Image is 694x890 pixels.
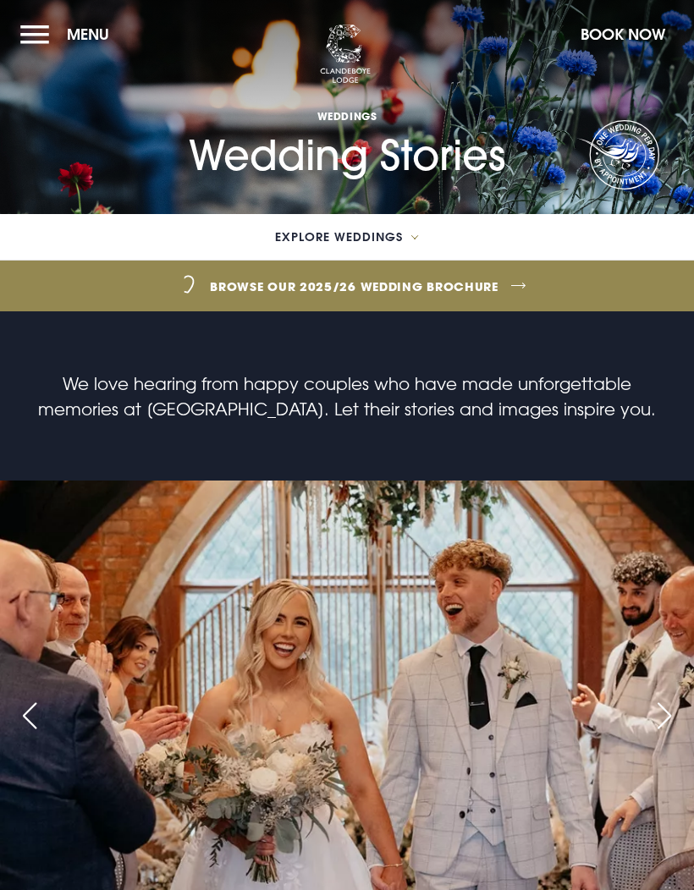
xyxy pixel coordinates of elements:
img: Clandeboye Lodge [320,25,371,84]
span: Explore Weddings [275,231,403,243]
span: Menu [67,25,109,44]
button: Menu [20,16,118,52]
div: Next slide [643,697,686,734]
div: Previous slide [8,697,51,734]
span: Weddings [189,109,505,123]
button: Book Now [572,16,674,52]
p: We love hearing from happy couples who have made unforgettable memories at [GEOGRAPHIC_DATA]. Let... [20,371,674,421]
